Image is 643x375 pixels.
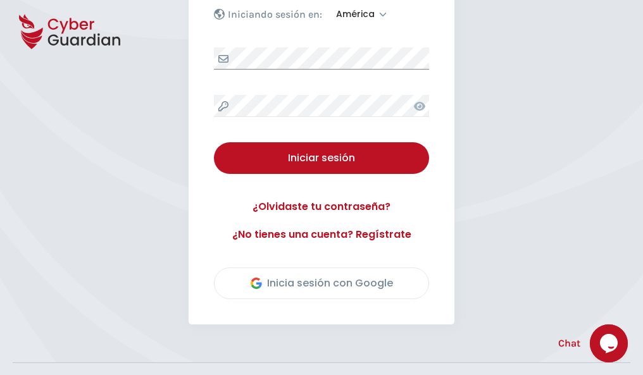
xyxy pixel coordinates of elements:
a: ¿No tienes una cuenta? Regístrate [214,227,429,242]
div: Inicia sesión con Google [251,276,393,291]
a: ¿Olvidaste tu contraseña? [214,199,429,214]
div: Iniciar sesión [223,151,420,166]
span: Chat [558,336,580,351]
iframe: chat widget [590,324,630,362]
button: Iniciar sesión [214,142,429,174]
button: Inicia sesión con Google [214,267,429,299]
